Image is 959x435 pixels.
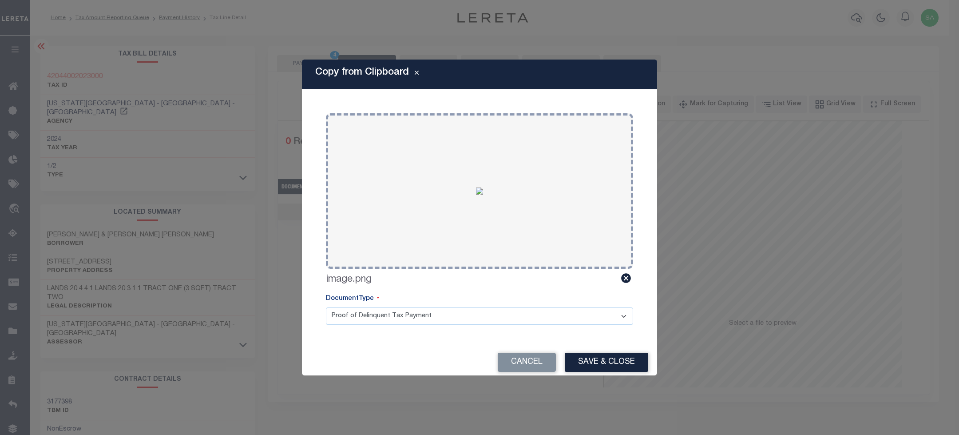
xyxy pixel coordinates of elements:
[326,294,379,304] label: DocumentType
[409,69,424,80] button: Close
[498,353,556,372] button: Cancel
[315,67,409,78] h5: Copy from Clipboard
[565,353,648,372] button: Save & Close
[326,272,372,287] label: image.png
[476,188,483,195] img: 00f92f61-5eaa-4dc8-b388-6438113f163b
